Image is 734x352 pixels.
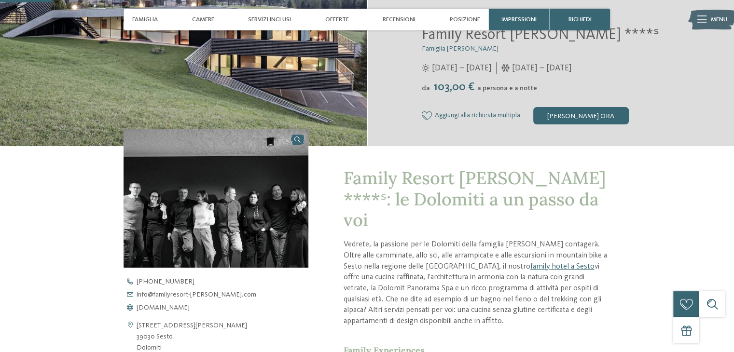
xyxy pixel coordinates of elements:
[192,16,214,23] span: Camere
[422,64,429,72] i: Orari d'apertura estate
[533,107,629,124] div: [PERSON_NAME] ora
[422,85,430,92] span: da
[568,16,592,23] span: richiedi
[124,278,323,285] a: [PHONE_NUMBER]
[343,239,610,327] p: Vedrete, la passione per le Dolomiti della famiglia [PERSON_NAME] contagerà. Oltre alle camminate...
[501,16,537,23] span: Impressioni
[422,27,659,43] span: Family Resort [PERSON_NAME] ****ˢ
[124,129,308,268] img: Il nostro family hotel a Sesto, il vostro rifugio sulle Dolomiti.
[325,16,349,23] span: Offerte
[431,81,476,93] span: 103,00 €
[530,263,594,271] a: family hotel a Sesto
[132,16,158,23] span: Famiglia
[137,304,190,311] span: [DOMAIN_NAME]
[435,112,520,120] span: Aggiungi alla richiesta multipla
[248,16,291,23] span: Servizi inclusi
[383,16,415,23] span: Recensioni
[124,291,323,298] a: info@familyresort-[PERSON_NAME].com
[432,62,492,74] span: [DATE] – [DATE]
[512,62,572,74] span: [DATE] – [DATE]
[124,304,323,311] a: [DOMAIN_NAME]
[422,45,499,52] span: Famiglia [PERSON_NAME]
[137,291,256,298] span: info@ familyresort-[PERSON_NAME]. com
[501,64,510,72] i: Orari d'apertura inverno
[450,16,480,23] span: Posizione
[343,167,605,230] span: Family Resort [PERSON_NAME] ****ˢ: le Dolomiti a un passo da voi
[137,278,194,285] span: [PHONE_NUMBER]
[477,85,537,92] span: a persona e a notte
